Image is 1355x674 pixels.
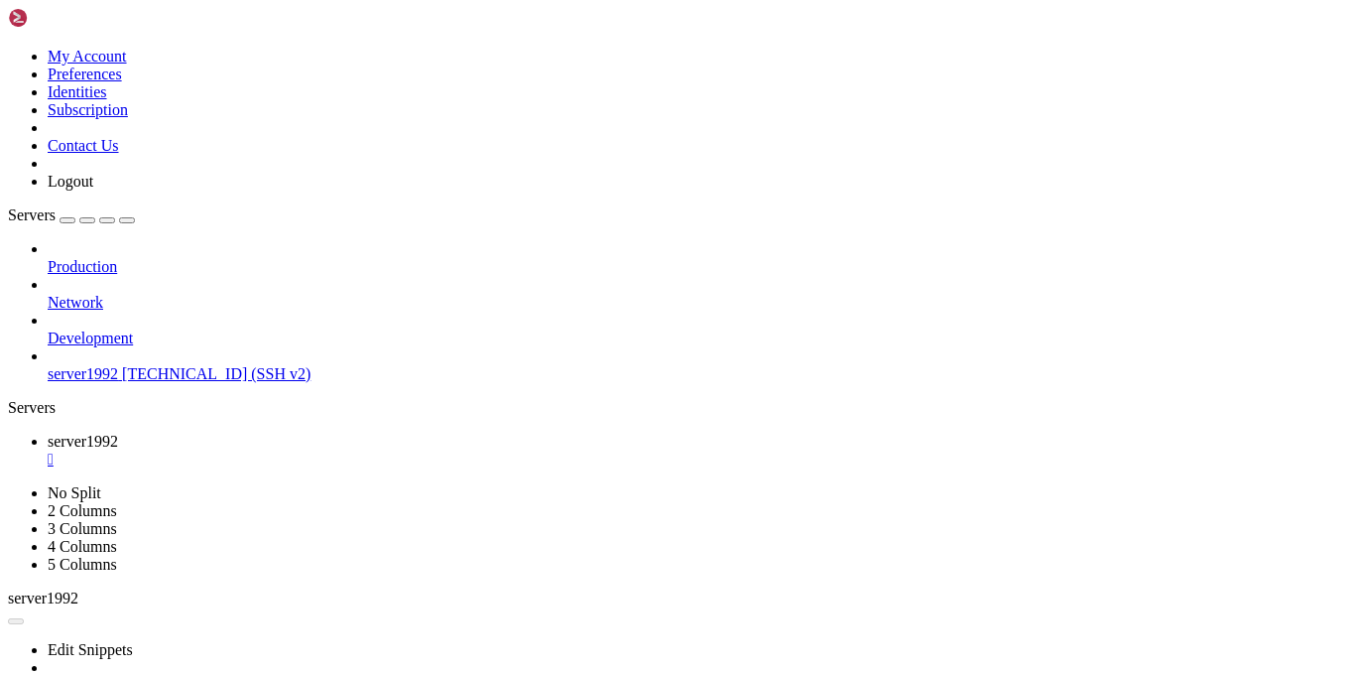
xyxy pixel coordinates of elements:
a: 2 Columns [48,502,117,519]
a: Servers [8,206,135,223]
a: server1992 [48,433,1347,469]
img: Shellngn [8,8,122,28]
a: Network [48,294,1347,312]
span: [TECHNICAL_ID] (SSH v2) [122,365,310,382]
a:  [48,451,1347,469]
div: Servers [8,399,1347,417]
a: Identities [48,83,107,100]
a: My Account [48,48,127,65]
a: Production [48,258,1347,276]
a: Contact Us [48,137,119,154]
a: Subscription [48,101,128,118]
span: server1992 [48,433,118,450]
a: server1992 [TECHNICAL_ID] (SSH v2) [48,365,1347,383]
a: Logout [48,173,93,190]
span: Network [48,294,103,311]
span: server1992 [48,365,118,382]
a: Development [48,330,1347,347]
x-row: Connection timed out [8,8,1015,25]
span: server1992 [8,590,78,607]
li: Development [48,312,1347,347]
div: (0, 1) [8,25,16,42]
a: 5 Columns [48,556,117,573]
span: Production [48,258,117,275]
a: No Split [48,484,101,501]
a: Edit Snippets [48,641,133,658]
li: Network [48,276,1347,312]
a: Preferences [48,66,122,82]
span: Servers [8,206,56,223]
span: Development [48,330,133,346]
li: Production [48,240,1347,276]
a: 4 Columns [48,538,117,555]
li: server1992 [TECHNICAL_ID] (SSH v2) [48,347,1347,383]
a: 3 Columns [48,520,117,537]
